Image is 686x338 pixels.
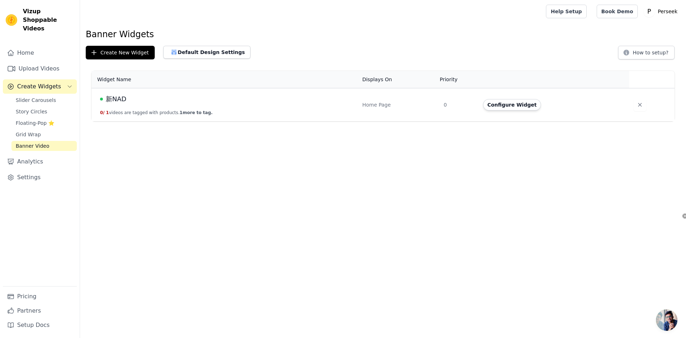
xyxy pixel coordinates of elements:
button: Delete widget [633,98,646,111]
a: Settings [3,170,77,185]
th: Displays On [358,71,439,88]
a: How to setup? [618,51,675,58]
button: How to setup? [618,46,675,59]
a: Story Circles [11,107,77,117]
a: Help Setup [546,5,586,18]
span: Create Widgets [17,82,61,91]
img: Vizup [6,14,17,26]
span: 1 more to tag. [180,110,213,115]
a: Home [3,46,77,60]
h1: Banner Widgets [86,29,680,40]
span: Banner Video [16,142,49,150]
button: Configure Widget [483,99,541,111]
a: Grid Wrap [11,129,77,139]
span: Floating-Pop ⭐ [16,119,54,127]
button: Create Widgets [3,79,77,94]
span: 0 / [100,110,105,115]
th: Priority [439,71,479,88]
button: Create New Widget [86,46,155,59]
button: P Perseek [643,5,680,18]
a: Banner Video [11,141,77,151]
span: Live Published [100,98,103,101]
span: 1 [106,110,109,115]
text: P [647,8,651,15]
div: Home Page [362,101,435,108]
span: 新NAD [106,94,126,104]
td: 0 [439,88,479,122]
a: Floating-Pop ⭐ [11,118,77,128]
a: Setup Docs [3,318,77,332]
span: Slider Carousels [16,97,56,104]
span: Story Circles [16,108,47,115]
span: Vizup Shoppable Videos [23,7,74,33]
p: Perseek [655,5,680,18]
th: Widget Name [91,71,358,88]
a: Partners [3,304,77,318]
a: 开放式聊天 [656,309,677,331]
a: Book Demo [597,5,638,18]
a: Analytics [3,155,77,169]
span: Grid Wrap [16,131,41,138]
a: Slider Carousels [11,95,77,105]
a: Pricing [3,289,77,304]
a: Upload Videos [3,62,77,76]
button: Default Design Settings [163,46,250,59]
button: 0/ 1videos are tagged with products.1more to tag. [100,110,213,116]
